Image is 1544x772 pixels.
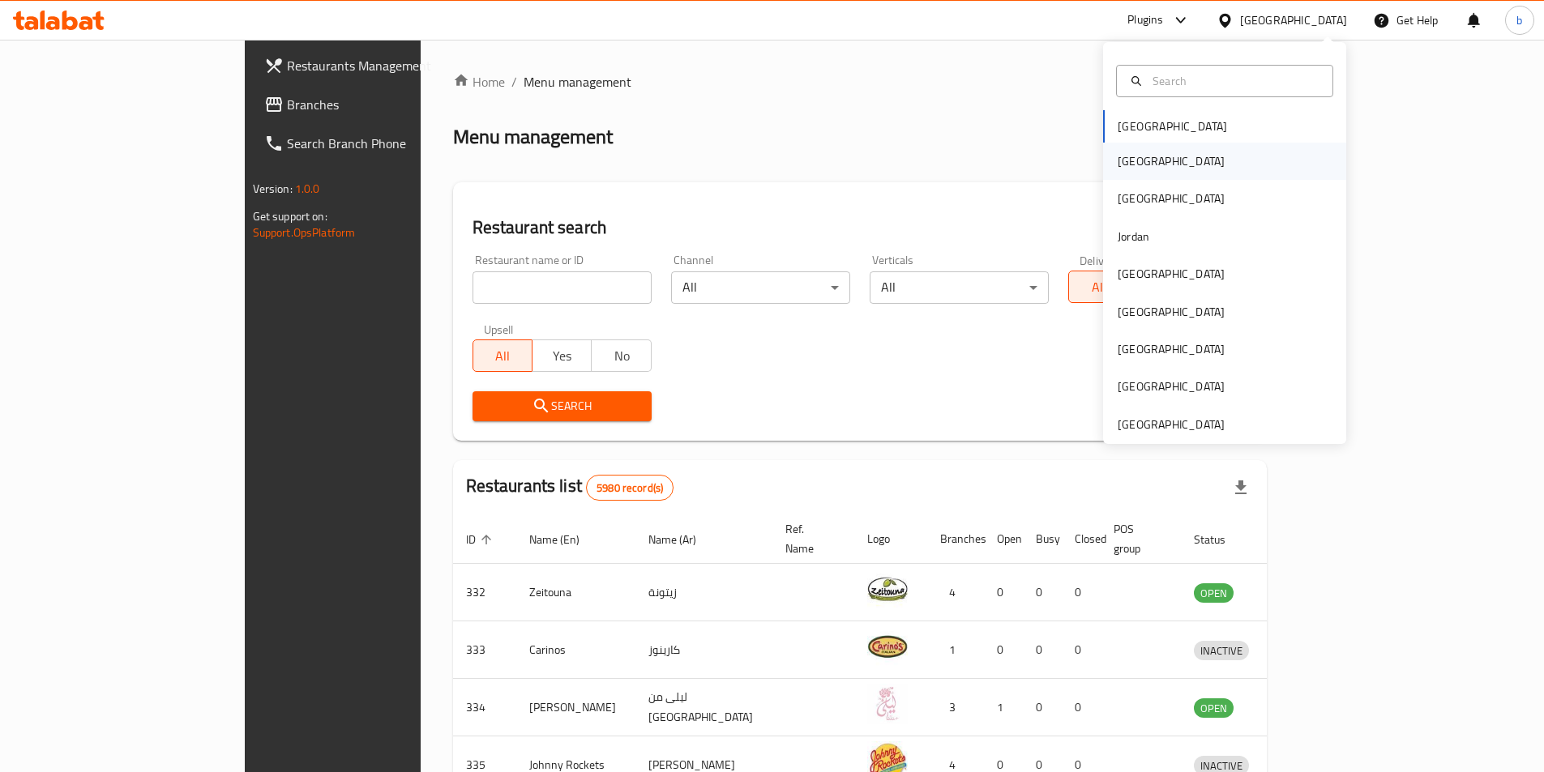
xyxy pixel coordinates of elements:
[253,178,293,199] span: Version:
[511,72,517,92] li: /
[287,56,490,75] span: Restaurants Management
[1516,11,1522,29] span: b
[1118,340,1225,358] div: [GEOGRAPHIC_DATA]
[867,626,908,667] img: Carinos
[480,344,526,368] span: All
[1062,679,1101,736] td: 0
[927,621,984,679] td: 1
[598,344,644,368] span: No
[1194,699,1234,718] span: OPEN
[984,514,1023,564] th: Open
[927,514,984,564] th: Branches
[587,480,673,496] span: 5980 record(s)
[591,339,651,372] button: No
[1023,514,1062,564] th: Busy
[984,564,1023,621] td: 0
[1023,564,1062,621] td: 0
[251,124,503,163] a: Search Branch Phone
[1062,621,1101,679] td: 0
[1194,583,1234,603] div: OPEN
[251,46,503,85] a: Restaurants Management
[1127,11,1163,30] div: Plugins
[253,222,356,243] a: Support.OpsPlatform
[635,679,772,736] td: ليلى من [GEOGRAPHIC_DATA]
[295,178,320,199] span: 1.0.0
[453,124,613,150] h2: Menu management
[1118,152,1225,170] div: [GEOGRAPHIC_DATA]
[287,95,490,114] span: Branches
[453,72,1268,92] nav: breadcrumb
[1114,519,1161,558] span: POS group
[287,134,490,153] span: Search Branch Phone
[516,621,635,679] td: Carinos
[473,391,652,421] button: Search
[1194,530,1247,549] span: Status
[927,679,984,736] td: 3
[635,621,772,679] td: كارينوز
[532,339,592,372] button: Yes
[1023,679,1062,736] td: 0
[1023,621,1062,679] td: 0
[539,344,585,368] span: Yes
[484,323,514,335] label: Upsell
[251,85,503,124] a: Branches
[516,564,635,621] td: Zeitouna
[854,514,927,564] th: Logo
[529,530,601,549] span: Name (En)
[870,271,1049,304] div: All
[473,339,532,372] button: All
[524,72,631,92] span: Menu management
[1194,584,1234,603] span: OPEN
[253,206,327,227] span: Get support on:
[927,564,984,621] td: 4
[1221,468,1260,507] div: Export file
[485,396,639,416] span: Search
[1118,377,1225,395] div: [GEOGRAPHIC_DATA]
[1062,514,1101,564] th: Closed
[1146,72,1323,90] input: Search
[1118,303,1225,321] div: [GEOGRAPHIC_DATA]
[1068,271,1128,303] button: All
[648,530,717,549] span: Name (Ar)
[466,474,674,501] h2: Restaurants list
[1118,228,1149,245] div: Jordan
[473,271,652,304] input: Search for restaurant name or ID..
[1194,642,1249,660] span: INACTIVE
[867,684,908,724] img: Leila Min Lebnan
[1118,416,1225,433] div: [GEOGRAPHIC_DATA]
[671,271,850,304] div: All
[984,621,1023,679] td: 0
[867,569,908,609] img: Zeitouna
[1062,564,1101,621] td: 0
[1118,265,1225,283] div: [GEOGRAPHIC_DATA]
[984,679,1023,736] td: 1
[1240,11,1347,29] div: [GEOGRAPHIC_DATA]
[1080,254,1120,266] label: Delivery
[1076,275,1122,299] span: All
[785,519,835,558] span: Ref. Name
[473,215,1248,240] h2: Restaurant search
[1194,641,1249,660] div: INACTIVE
[635,564,772,621] td: زيتونة
[1118,190,1225,207] div: [GEOGRAPHIC_DATA]
[466,530,497,549] span: ID
[516,679,635,736] td: [PERSON_NAME]
[586,475,674,501] div: Total records count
